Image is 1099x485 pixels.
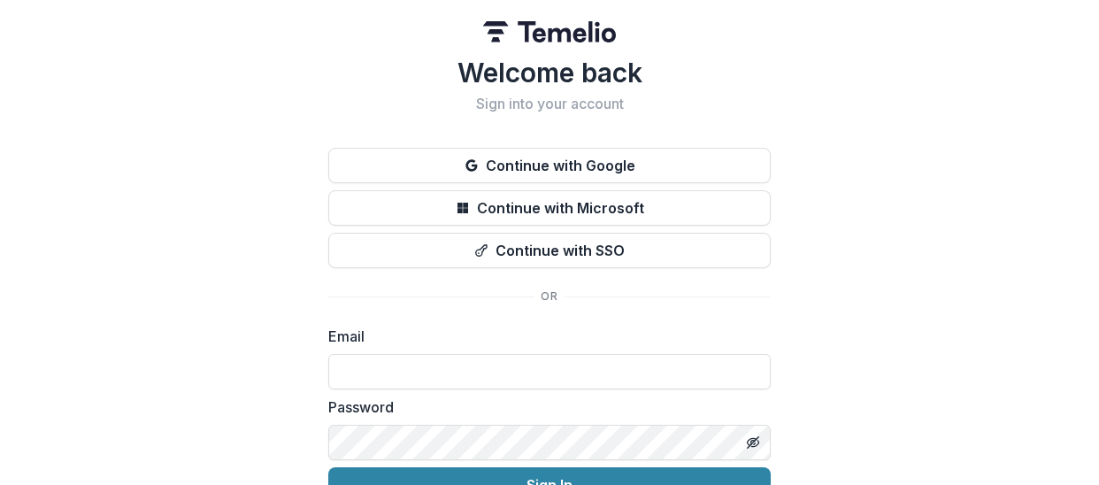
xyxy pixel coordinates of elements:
h2: Sign into your account [328,96,771,112]
h1: Welcome back [328,57,771,89]
button: Continue with SSO [328,233,771,268]
button: Continue with Google [328,148,771,183]
img: Temelio [483,21,616,42]
button: Toggle password visibility [739,428,767,457]
label: Email [328,326,760,347]
button: Continue with Microsoft [328,190,771,226]
label: Password [328,396,760,418]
